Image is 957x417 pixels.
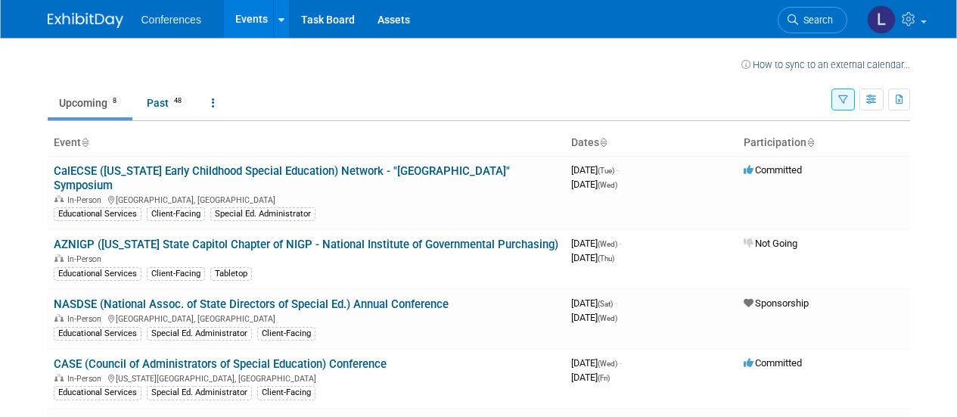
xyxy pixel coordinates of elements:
span: In-Person [67,254,106,264]
span: [DATE] [571,372,610,383]
span: Committed [744,164,802,176]
a: Past48 [135,89,197,117]
span: [DATE] [571,238,622,249]
a: Sort by Start Date [599,136,607,148]
span: - [620,238,622,249]
span: [DATE] [571,252,614,263]
a: How to sync to an external calendar... [741,59,910,70]
span: (Wed) [598,240,617,248]
span: (Fri) [598,374,610,382]
th: Event [48,130,565,156]
span: (Wed) [598,181,617,189]
a: Search [778,7,847,33]
div: Special Ed. Administrator [147,386,252,400]
div: Educational Services [54,327,141,341]
div: Special Ed. Administrator [147,327,252,341]
a: Upcoming8 [48,89,132,117]
div: [US_STATE][GEOGRAPHIC_DATA], [GEOGRAPHIC_DATA] [54,372,559,384]
span: [DATE] [571,357,622,369]
span: - [617,164,619,176]
div: Educational Services [54,267,141,281]
span: [DATE] [571,164,619,176]
span: Sponsorship [744,297,809,309]
span: (Wed) [598,314,617,322]
div: Client-Facing [147,207,205,221]
div: Client-Facing [257,327,315,341]
img: In-Person Event [54,195,64,203]
th: Dates [565,130,738,156]
span: 48 [169,95,186,107]
span: Not Going [744,238,797,249]
div: Educational Services [54,386,141,400]
div: Special Ed. Administrator [210,207,315,221]
span: (Thu) [598,254,614,263]
span: - [615,297,617,309]
span: Committed [744,357,802,369]
a: Sort by Event Name [81,136,89,148]
div: [GEOGRAPHIC_DATA], [GEOGRAPHIC_DATA] [54,193,559,205]
span: In-Person [67,374,106,384]
div: Tabletop [210,267,252,281]
span: 8 [108,95,121,107]
span: [DATE] [571,297,617,309]
img: ExhibitDay [48,13,123,28]
a: Sort by Participation Type [806,136,814,148]
span: (Wed) [598,359,617,368]
a: AZNIGP ([US_STATE] State Capitol Chapter of NIGP - National Institute of Governmental Purchasing) [54,238,558,251]
a: CalECSE ([US_STATE] Early Childhood Special Education) Network - "[GEOGRAPHIC_DATA]" Symposium [54,164,510,192]
div: Client-Facing [257,386,315,400]
div: [GEOGRAPHIC_DATA], [GEOGRAPHIC_DATA] [54,312,559,324]
div: Educational Services [54,207,141,221]
img: In-Person Event [54,254,64,262]
img: In-Person Event [54,374,64,381]
span: [DATE] [571,312,617,323]
div: Client-Facing [147,267,205,281]
th: Participation [738,130,910,156]
span: (Tue) [598,166,614,175]
img: In-Person Event [54,314,64,322]
span: In-Person [67,314,106,324]
img: Lisa Hampton [867,5,896,34]
span: (Sat) [598,300,613,308]
span: In-Person [67,195,106,205]
span: [DATE] [571,179,617,190]
span: Conferences [141,14,201,26]
span: Search [798,14,833,26]
span: - [620,357,622,369]
a: CASE (Council of Administrators of Special Education) Conference [54,357,387,371]
a: NASDSE (National Assoc. of State Directors of Special Ed.) Annual Conference [54,297,449,311]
